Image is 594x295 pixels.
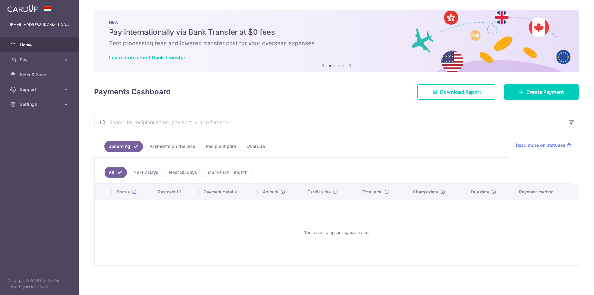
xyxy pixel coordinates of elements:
h4: Payments Dashboard [94,86,171,98]
th: Payment method [514,184,579,200]
a: Read more on statuses [516,142,571,148]
span: Download Report [440,88,481,96]
a: Create Payment [504,84,579,100]
span: Create Payment [526,88,564,96]
th: Payment ID [153,184,199,200]
a: Recipient paid [202,141,240,152]
a: Payments on the way [145,141,199,152]
span: CardUp fee [307,189,331,195]
a: Next 7 days [129,167,162,178]
a: Learn more about Bank Transfer [109,54,185,61]
a: All [105,167,127,178]
a: Next 30 days [165,167,201,178]
span: Amount [263,189,278,195]
span: Due date [471,189,489,195]
span: Total amt. [362,189,383,195]
span: Refer & Save [20,72,61,78]
span: Charge date [413,189,438,195]
h6: Zero processing fees and lowered transfer cost for your overseas expenses [109,40,564,47]
p: NEW [109,20,564,25]
p: [EMAIL_ADDRESS][DOMAIN_NAME] [10,22,69,28]
a: Overdue [243,141,269,152]
a: More than 1 month [204,167,252,178]
h5: Pay internationally via Bank Transfer at $0 fees [109,27,564,37]
span: Pay [20,57,61,63]
span: Settings [20,101,61,107]
div: You have no upcoming payments. [102,205,571,260]
img: CardUp [7,5,38,12]
span: Home [20,42,61,48]
span: Status [117,189,130,195]
img: Bank transfer banner [94,10,579,72]
a: Download Report [417,84,496,100]
span: Read more on statuses [516,142,565,148]
input: Search by recipient name, payment id or reference [94,112,564,132]
span: Support [20,86,61,93]
a: Upcoming [104,141,143,152]
th: Payment details [199,184,258,200]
